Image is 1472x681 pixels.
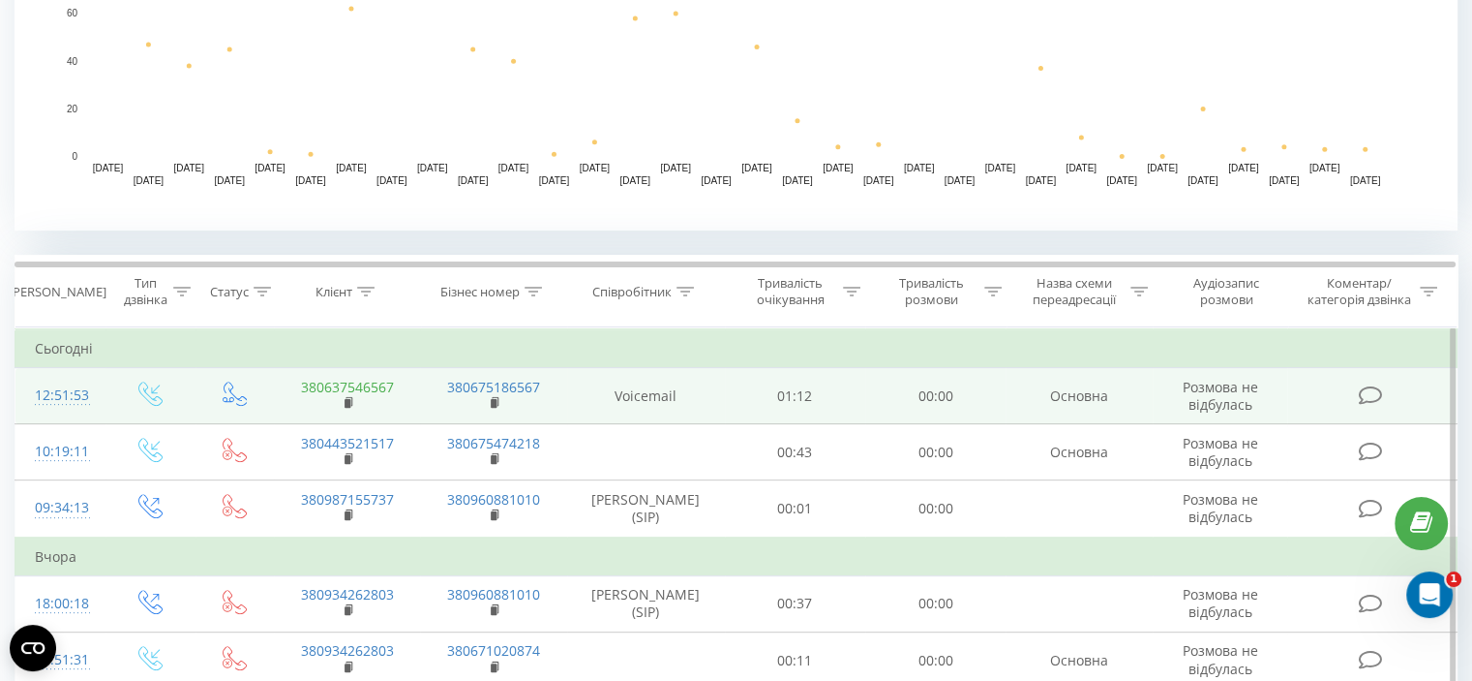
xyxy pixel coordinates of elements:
[255,163,285,173] text: [DATE]
[210,284,249,300] div: Статус
[72,151,77,162] text: 0
[725,368,865,424] td: 01:12
[725,424,865,480] td: 00:43
[301,585,394,604] a: 380934262803
[1106,175,1137,186] text: [DATE]
[447,585,540,604] a: 380960881010
[985,163,1016,173] text: [DATE]
[1183,585,1258,621] span: Розмова не відбулась
[1026,175,1057,186] text: [DATE]
[1269,175,1300,186] text: [DATE]
[35,585,86,623] div: 18:00:18
[660,163,691,173] text: [DATE]
[725,575,865,632] td: 00:37
[214,175,245,186] text: [DATE]
[35,489,86,527] div: 09:34:13
[567,368,725,424] td: Voicemail
[122,275,167,308] div: Тип дзвінка
[35,433,86,471] div: 10:19:11
[865,480,1006,538] td: 00:00
[1183,490,1258,526] span: Розмова не відбулась
[741,163,772,173] text: [DATE]
[447,641,540,660] a: 380671020874
[15,329,1457,368] td: Сьогодні
[592,284,672,300] div: Співробітник
[417,163,448,173] text: [DATE]
[863,175,894,186] text: [DATE]
[301,641,394,660] a: 380934262803
[539,175,570,186] text: [DATE]
[498,163,529,173] text: [DATE]
[1350,175,1381,186] text: [DATE]
[1066,163,1096,173] text: [DATE]
[301,490,394,509] a: 380987155737
[447,378,540,396] a: 380675186567
[336,163,367,173] text: [DATE]
[567,480,725,538] td: [PERSON_NAME] (SIP)
[440,284,520,300] div: Бізнес номер
[701,175,732,186] text: [DATE]
[1187,175,1218,186] text: [DATE]
[823,163,854,173] text: [DATE]
[865,424,1006,480] td: 00:00
[447,490,540,509] a: 380960881010
[1147,163,1178,173] text: [DATE]
[1183,641,1258,677] span: Розмова не відбулась
[10,625,56,671] button: Open CMP widget
[742,275,839,308] div: Тривалість очікування
[15,538,1457,576] td: Вчора
[134,175,165,186] text: [DATE]
[1406,572,1453,618] iframe: Intercom live chat
[865,368,1006,424] td: 00:00
[1170,275,1283,308] div: Аудіозапис розмови
[67,104,78,114] text: 20
[315,284,352,300] div: Клієнт
[174,163,205,173] text: [DATE]
[67,9,78,19] text: 60
[567,575,725,632] td: [PERSON_NAME] (SIP)
[458,175,489,186] text: [DATE]
[1302,275,1415,308] div: Коментар/категорія дзвінка
[945,175,976,186] text: [DATE]
[580,163,611,173] text: [DATE]
[725,480,865,538] td: 00:01
[67,56,78,67] text: 40
[1183,378,1258,414] span: Розмова не відбулась
[619,175,650,186] text: [DATE]
[35,641,86,679] div: 17:51:31
[295,175,326,186] text: [DATE]
[904,163,935,173] text: [DATE]
[1006,424,1152,480] td: Основна
[1309,163,1340,173] text: [DATE]
[301,434,394,452] a: 380443521517
[93,163,124,173] text: [DATE]
[1006,368,1152,424] td: Основна
[447,434,540,452] a: 380675474218
[9,284,106,300] div: [PERSON_NAME]
[865,575,1006,632] td: 00:00
[782,175,813,186] text: [DATE]
[376,175,407,186] text: [DATE]
[883,275,979,308] div: Тривалість розмови
[1228,163,1259,173] text: [DATE]
[1446,572,1461,587] span: 1
[1183,434,1258,470] span: Розмова не відбулась
[35,377,86,415] div: 12:51:53
[301,378,394,396] a: 380637546567
[1024,275,1126,308] div: Назва схеми переадресації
